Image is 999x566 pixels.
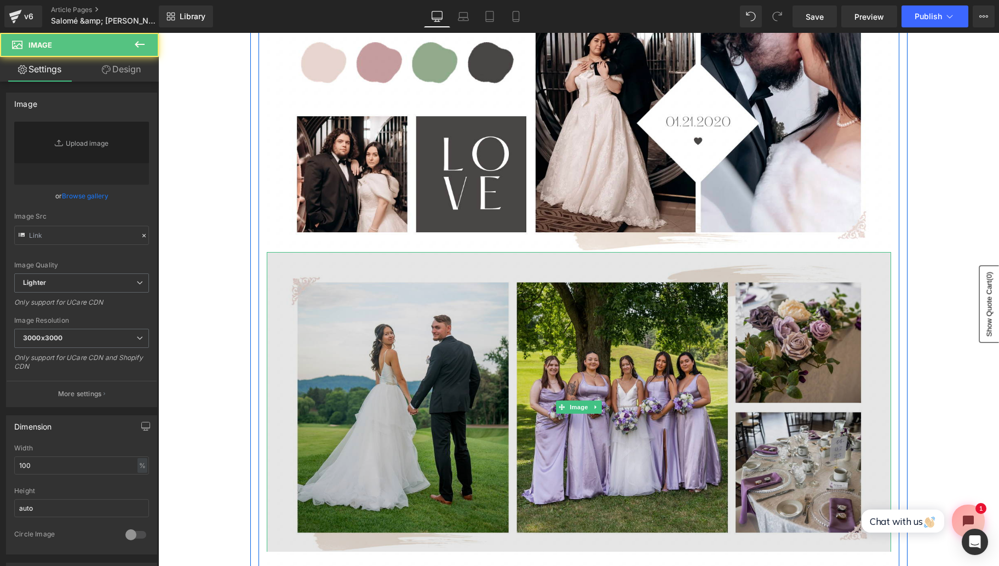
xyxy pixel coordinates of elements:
[14,416,52,431] div: Dimension
[14,190,149,202] div: or
[691,462,836,514] iframe: Tidio Chat
[902,5,968,27] button: Publish
[14,213,149,220] div: Image Src
[51,16,156,25] span: Salomé &amp; [PERSON_NAME]
[14,499,149,517] input: auto
[14,317,149,324] div: Image Resolution
[7,381,157,407] button: More settings
[14,444,149,452] div: Width
[137,458,147,473] div: %
[740,5,762,27] button: Undo
[62,186,108,205] a: Browse gallery
[432,368,443,381] a: Expand / Collapse
[58,389,102,399] p: More settings
[14,226,149,245] input: Link
[14,261,149,269] div: Image Quality
[14,93,37,108] div: Image
[14,456,149,474] input: auto
[22,9,36,24] div: v6
[915,12,942,21] span: Publish
[23,334,62,342] b: 3000x3000
[14,487,149,495] div: Height
[4,5,42,27] a: v6
[854,11,884,22] span: Preview
[159,5,213,27] a: New Library
[503,5,529,27] a: Mobile
[28,41,52,49] span: Image
[180,12,205,21] span: Library
[450,5,476,27] a: Laptop
[14,530,114,541] div: Circle Image
[14,353,149,378] div: Only support for UCare CDN and Shopify CDN
[51,5,177,14] a: Article Pages
[424,5,450,27] a: Desktop
[962,529,988,555] div: Open Intercom Messenger
[841,5,897,27] a: Preview
[14,298,149,314] div: Only support for UCare CDN
[806,11,824,22] span: Save
[82,57,161,82] a: Design
[409,368,432,381] span: Image
[973,5,995,27] button: More
[23,278,46,287] b: Lighter
[476,5,503,27] a: Tablet
[766,5,788,27] button: Redo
